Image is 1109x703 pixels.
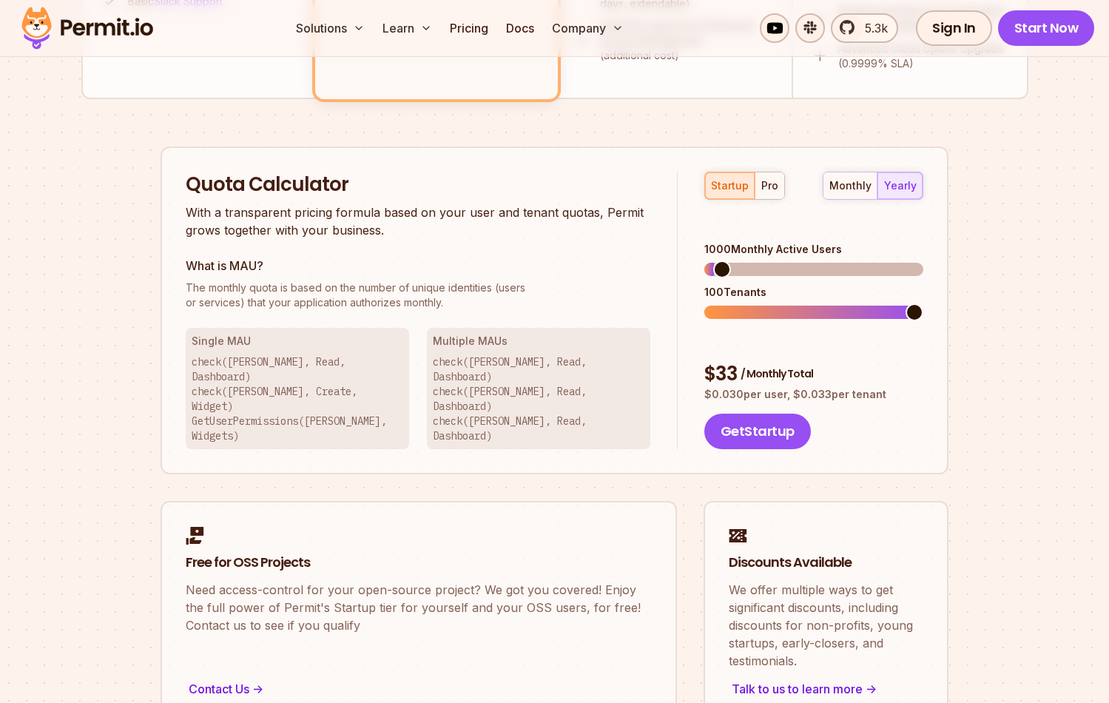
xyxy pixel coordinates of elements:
[186,203,650,239] p: With a transparent pricing formula based on your user and tenant quotas, Permit grows together wi...
[192,354,403,443] p: check([PERSON_NAME], Read, Dashboard) check([PERSON_NAME], Create, Widget) GetUserPermissions([PE...
[856,19,888,37] span: 5.3k
[704,361,923,388] div: $ 33
[186,554,652,572] h2: Free for OSS Projects
[252,680,263,698] span: ->
[186,679,652,699] div: Contact Us
[192,334,403,349] h3: Single MAU
[704,387,923,402] p: $ 0.030 per user, $ 0.033 per tenant
[729,581,923,670] p: We offer multiple ways to get significant discounts, including discounts for non-profits, young s...
[546,13,630,43] button: Company
[916,10,992,46] a: Sign In
[290,13,371,43] button: Solutions
[704,414,811,449] button: GetStartup
[704,242,923,257] div: 1000 Monthly Active Users
[15,3,160,53] img: Permit logo
[433,354,644,443] p: check([PERSON_NAME], Read, Dashboard) check([PERSON_NAME], Read, Dashboard) check([PERSON_NAME], ...
[433,334,644,349] h3: Multiple MAUs
[729,679,923,699] div: Talk to us to learn more
[831,13,898,43] a: 5.3k
[829,178,872,193] div: monthly
[998,10,1095,46] a: Start Now
[500,13,540,43] a: Docs
[377,13,438,43] button: Learn
[866,680,877,698] span: ->
[761,178,778,193] div: pro
[186,280,650,295] span: The monthly quota is based on the number of unique identities (users
[186,257,650,275] h3: What is MAU?
[186,172,650,198] h2: Quota Calculator
[444,13,494,43] a: Pricing
[704,285,923,300] div: 100 Tenants
[186,280,650,310] p: or services) that your application authorizes monthly.
[729,554,923,572] h2: Discounts Available
[186,581,652,634] p: Need access-control for your open-source project? We got you covered! Enjoy the full power of Per...
[741,366,813,381] span: / Monthly Total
